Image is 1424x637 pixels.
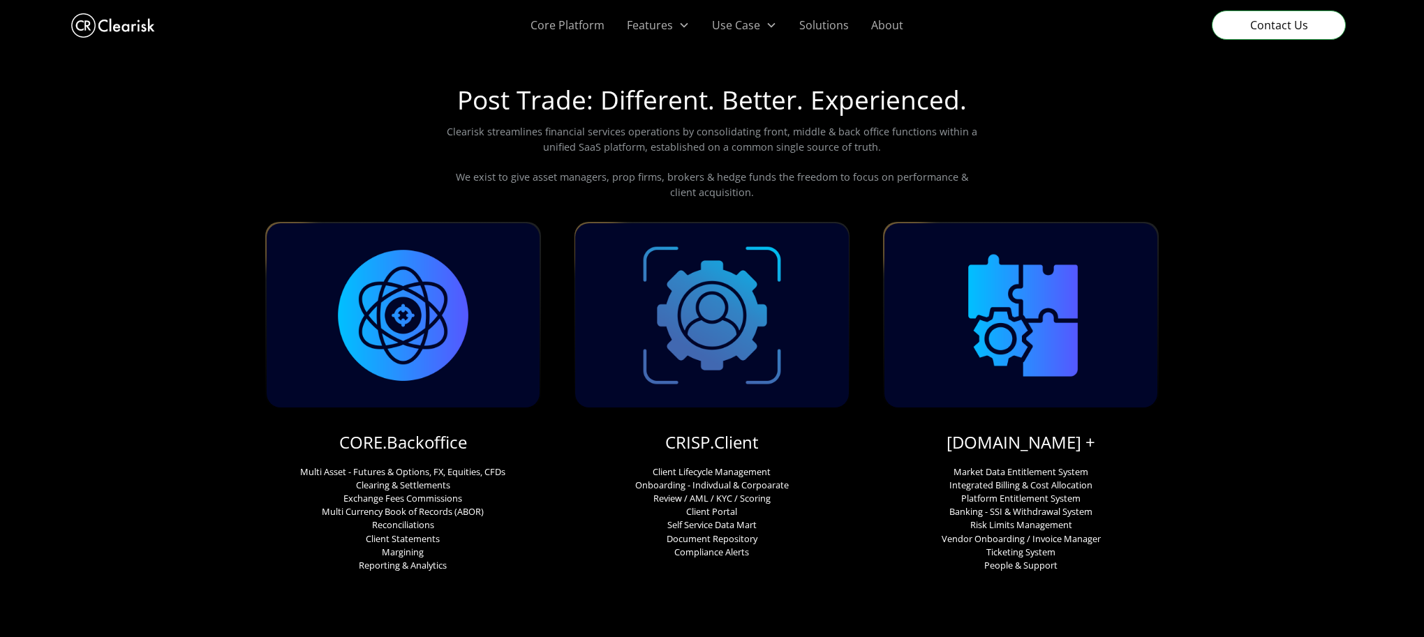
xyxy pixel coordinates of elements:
h1: Post Trade: Different. Better. Experienced. [457,84,967,124]
a: [DOMAIN_NAME] + [947,430,1095,454]
div: Features [627,17,673,33]
p: Client Lifecycle Management Onboarding - Indivdual & Corpoarate Review / AML / KYC / Scoring Clie... [635,465,789,559]
p: Market Data Entitlement System Integrated Billing & Cost Allocation Platform Entitlement System B... [942,465,1101,573]
div: Use Case [712,17,760,33]
p: Clearisk streamlines financial services operations by consolidating front, middle & back office f... [444,124,980,200]
p: Multi Asset - Futures & Options, FX, Equities, CFDs Clearing & Settlements Exchange Fees Commissi... [300,465,505,573]
a: CORE.Backoffice [339,430,467,454]
a: CRISP.Client [665,430,759,454]
a: home [71,10,155,41]
a: Contact Us [1212,10,1346,40]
